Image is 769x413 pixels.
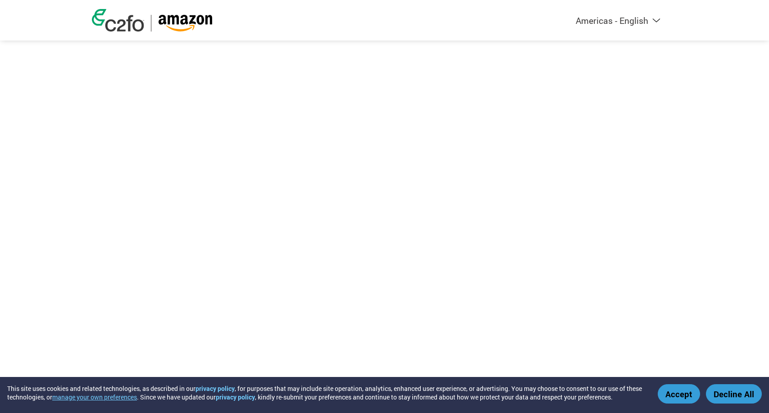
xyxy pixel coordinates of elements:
div: This site uses cookies and related technologies, as described in our , for purposes that may incl... [7,384,645,401]
button: Accept [658,384,700,404]
a: privacy policy [196,384,235,393]
button: Decline All [706,384,762,404]
img: c2fo logo [92,9,144,32]
a: privacy policy [216,393,255,401]
img: Amazon [158,15,213,32]
button: manage your own preferences [52,393,137,401]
